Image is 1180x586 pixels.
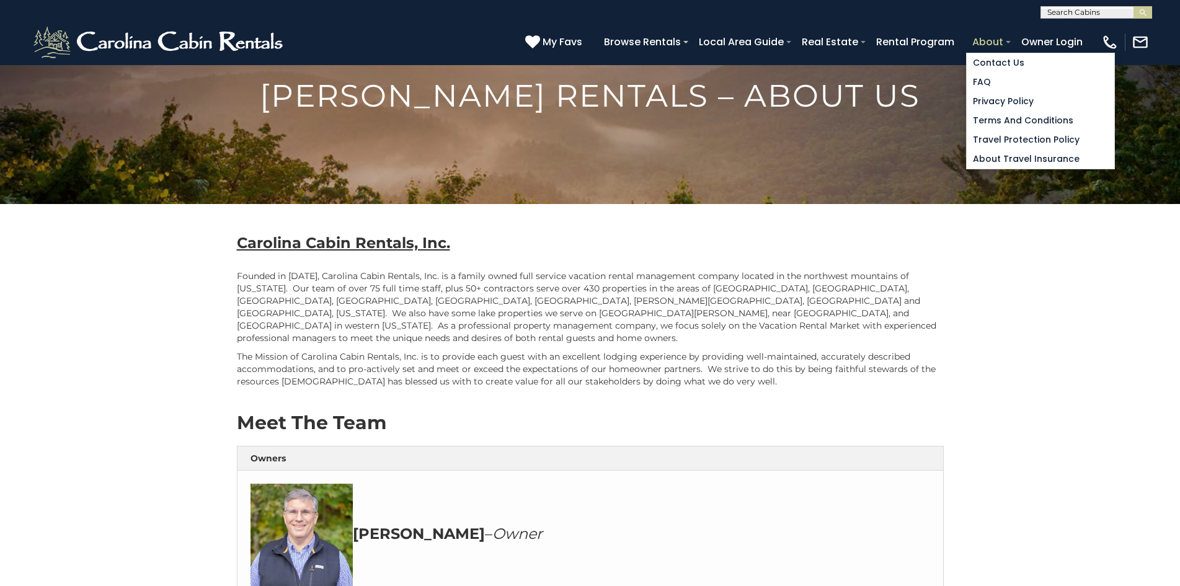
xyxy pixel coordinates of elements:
[966,31,1009,53] a: About
[31,24,288,61] img: White-1-2.png
[967,53,1114,73] a: Contact Us
[967,130,1114,149] a: Travel Protection Policy
[967,92,1114,111] a: Privacy Policy
[237,270,944,344] p: Founded in [DATE], Carolina Cabin Rentals, Inc. is a family owned full service vacation rental ma...
[693,31,790,53] a: Local Area Guide
[1132,33,1149,51] img: mail-regular-white.png
[543,34,582,50] span: My Favs
[251,453,286,464] strong: Owners
[870,31,960,53] a: Rental Program
[967,149,1114,169] a: About Travel Insurance
[237,234,450,252] b: Carolina Cabin Rentals, Inc.
[353,525,485,543] strong: [PERSON_NAME]
[967,73,1114,92] a: FAQ
[237,411,386,434] strong: Meet The Team
[237,350,944,388] p: The Mission of Carolina Cabin Rentals, Inc. is to provide each guest with an excellent lodging ex...
[1101,33,1119,51] img: phone-regular-white.png
[796,31,864,53] a: Real Estate
[598,31,687,53] a: Browse Rentals
[492,525,543,543] em: Owner
[525,34,585,50] a: My Favs
[251,484,930,586] h3: –
[967,111,1114,130] a: Terms and Conditions
[1015,31,1089,53] a: Owner Login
